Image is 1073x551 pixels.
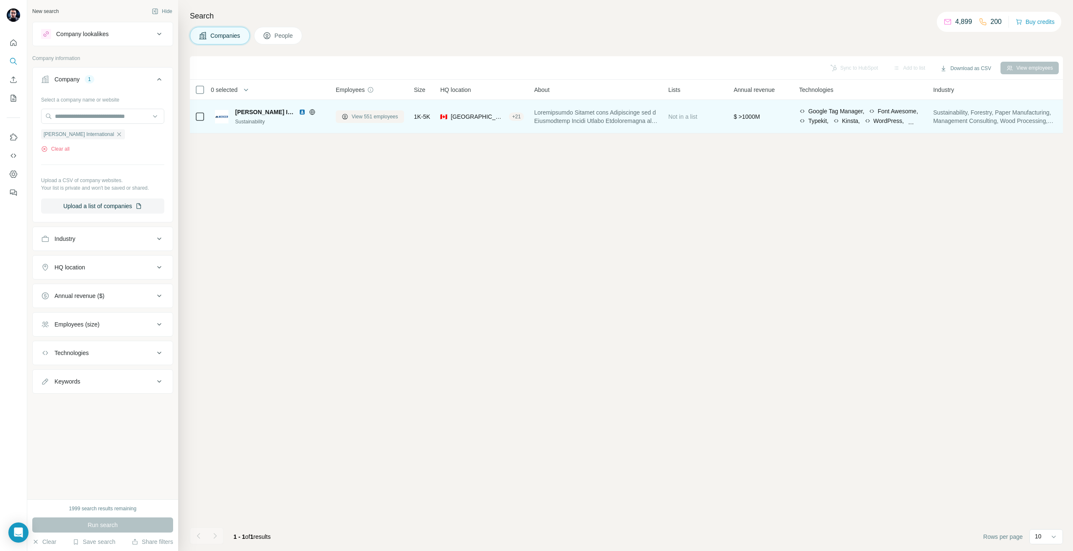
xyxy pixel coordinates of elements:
span: Google Tag Manager, [808,107,864,115]
img: Logo of Mercer International [215,110,228,123]
button: Quick start [7,35,20,50]
p: Company information [32,55,173,62]
button: Clear [32,538,56,546]
span: [PERSON_NAME] International [44,131,114,138]
span: [GEOGRAPHIC_DATA], [GEOGRAPHIC_DATA] [451,112,505,121]
span: Not in a list [668,113,697,120]
div: Company lookalikes [56,30,109,38]
span: Companies [210,31,241,40]
span: 1K-5K [414,112,430,121]
span: Font Awesome, [878,107,918,115]
div: Company [54,75,80,84]
button: Hide [146,5,178,18]
span: Kinsta, [842,117,860,125]
span: Lists [668,86,680,94]
span: Technologies [799,86,833,94]
div: HQ location [54,263,85,272]
button: Enrich CSV [7,72,20,87]
button: View 551 employees [336,110,404,123]
button: HQ location [33,257,173,277]
div: Industry [54,235,75,243]
span: [PERSON_NAME] International [235,108,295,116]
span: results [233,533,271,540]
div: Technologies [54,349,89,357]
span: People [275,31,294,40]
span: View 551 employees [352,113,398,120]
button: Dashboard [7,167,20,182]
p: 10 [1035,532,1042,541]
div: Open Intercom Messenger [8,522,29,543]
div: Select a company name or website [41,93,164,104]
button: Employees (size) [33,314,173,334]
img: Avatar [7,8,20,22]
button: Company lookalikes [33,24,173,44]
span: Loremipsumdo Sitamet cons Adipiscinge sed d Eiusmodtemp Incidi Utlabo Etdoloremagna al e admini v... [534,108,658,125]
span: Employees [336,86,365,94]
button: Buy credits [1016,16,1055,28]
div: New search [32,8,59,15]
button: Share filters [132,538,173,546]
button: Save search [73,538,115,546]
div: Employees (size) [54,320,99,329]
div: Annual revenue ($) [54,292,104,300]
span: HQ location [440,86,471,94]
span: About [534,86,549,94]
p: Upload a CSV of company websites. [41,177,164,184]
button: Industry [33,229,173,249]
span: 1 [250,533,254,540]
div: Keywords [54,377,80,386]
div: + 21 [509,113,524,120]
div: Sustainability [235,118,326,125]
button: Search [7,54,20,69]
span: Size [414,86,425,94]
button: Feedback [7,185,20,200]
p: 4,899 [955,17,972,27]
button: Annual revenue ($) [33,286,173,306]
button: My lists [7,91,20,106]
button: Technologies [33,343,173,363]
button: Use Surfe API [7,148,20,163]
span: of [245,533,250,540]
button: Upload a list of companies [41,198,164,214]
button: Keywords [33,371,173,392]
span: 1 - 1 [233,533,245,540]
span: Annual revenue [733,86,775,94]
span: Industry [933,86,954,94]
span: Sustainability, Forestry, Paper Manufacturing, Management Consulting, Wood Processing, Profession... [933,108,1057,125]
span: Rows per page [983,533,1023,541]
img: LinkedIn logo [299,109,306,115]
span: Typekit, [808,117,828,125]
h4: Search [190,10,1063,22]
span: 🇨🇦 [440,112,447,121]
span: 0 selected [211,86,238,94]
div: 1 [85,76,94,83]
button: Company1 [33,69,173,93]
span: WordPress, [873,117,904,125]
span: $ >1000M [733,113,760,120]
p: Your list is private and won't be saved or shared. [41,184,164,192]
p: 200 [990,17,1002,27]
button: Use Surfe on LinkedIn [7,130,20,145]
button: Clear all [41,145,70,153]
div: 1999 search results remaining [69,505,137,512]
button: Download as CSV [934,62,997,75]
